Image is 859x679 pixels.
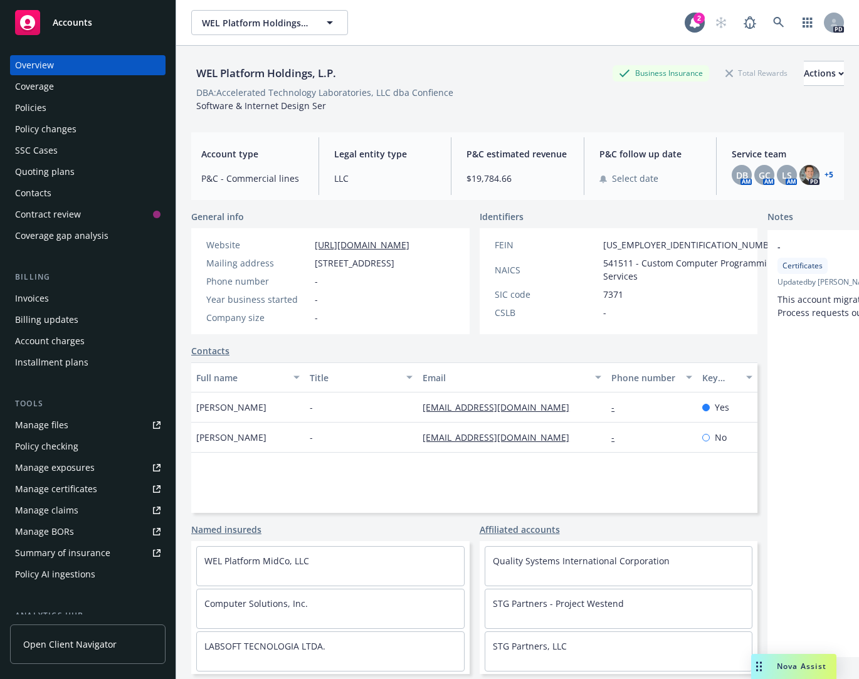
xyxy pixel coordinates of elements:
[693,13,705,24] div: 2
[15,543,110,563] div: Summary of insurance
[423,431,579,443] a: [EMAIL_ADDRESS][DOMAIN_NAME]
[10,310,166,330] a: Billing updates
[603,256,783,283] span: 541511 - Custom Computer Programming Services
[191,362,305,392] button: Full name
[732,147,834,161] span: Service team
[10,479,166,499] a: Manage certificates
[10,458,166,478] a: Manage exposures
[202,16,310,29] span: WEL Platform Holdings, L.P.
[10,140,166,161] a: SSC Cases
[15,331,85,351] div: Account charges
[10,271,166,283] div: Billing
[709,10,734,35] a: Start snowing
[196,371,286,384] div: Full name
[423,401,579,413] a: [EMAIL_ADDRESS][DOMAIN_NAME]
[612,172,658,185] span: Select date
[480,523,560,536] a: Affiliated accounts
[315,293,318,306] span: -
[719,65,794,81] div: Total Rewards
[751,654,836,679] button: Nova Assist
[603,306,606,319] span: -
[10,5,166,40] a: Accounts
[15,288,49,308] div: Invoices
[702,371,739,384] div: Key contact
[715,401,729,414] span: Yes
[10,500,166,520] a: Manage claims
[15,98,46,118] div: Policies
[201,147,303,161] span: Account type
[10,436,166,456] a: Policy checking
[15,479,97,499] div: Manage certificates
[305,362,418,392] button: Title
[191,210,244,223] span: General info
[310,431,313,444] span: -
[15,436,78,456] div: Policy checking
[196,431,266,444] span: [PERSON_NAME]
[767,210,793,225] span: Notes
[783,260,823,271] span: Certificates
[15,522,74,542] div: Manage BORs
[15,162,75,182] div: Quoting plans
[334,147,436,161] span: Legal entity type
[766,10,791,35] a: Search
[10,522,166,542] a: Manage BORs
[310,401,313,414] span: -
[10,98,166,118] a: Policies
[418,362,606,392] button: Email
[715,431,727,444] span: No
[804,61,844,85] div: Actions
[15,564,95,584] div: Policy AI ingestions
[777,661,826,671] span: Nova Assist
[737,10,762,35] a: Report a Bug
[206,256,310,270] div: Mailing address
[196,401,266,414] span: [PERSON_NAME]
[315,311,318,324] span: -
[15,140,58,161] div: SSC Cases
[204,555,309,567] a: WEL Platform MidCo, LLC
[697,362,757,392] button: Key contact
[495,263,598,276] div: NAICS
[10,288,166,308] a: Invoices
[10,415,166,435] a: Manage files
[10,162,166,182] a: Quoting plans
[191,344,229,357] a: Contacts
[10,204,166,224] a: Contract review
[15,119,76,139] div: Policy changes
[10,564,166,584] a: Policy AI ingestions
[334,172,436,185] span: LLC
[196,100,326,112] span: Software & Internet Design Ser
[191,10,348,35] button: WEL Platform Holdings, L.P.
[466,172,569,185] span: $19,784.66
[480,210,524,223] span: Identifiers
[15,458,95,478] div: Manage exposures
[804,61,844,86] button: Actions
[15,226,108,246] div: Coverage gap analysis
[53,18,92,28] span: Accounts
[15,55,54,75] div: Overview
[759,169,771,182] span: GC
[611,371,678,384] div: Phone number
[204,597,308,609] a: Computer Solutions, Inc.
[315,256,394,270] span: [STREET_ADDRESS]
[10,55,166,75] a: Overview
[799,165,819,185] img: photo
[15,204,81,224] div: Contract review
[15,76,54,97] div: Coverage
[206,311,310,324] div: Company size
[423,371,588,384] div: Email
[466,147,569,161] span: P&C estimated revenue
[10,352,166,372] a: Installment plans
[825,171,833,179] a: +5
[495,288,598,301] div: SIC code
[782,169,792,182] span: LS
[10,331,166,351] a: Account charges
[310,371,399,384] div: Title
[10,397,166,410] div: Tools
[493,640,567,652] a: STG Partners, LLC
[10,609,166,622] div: Analytics hub
[315,239,409,251] a: [URL][DOMAIN_NAME]
[611,401,624,413] a: -
[23,638,117,651] span: Open Client Navigator
[795,10,820,35] a: Switch app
